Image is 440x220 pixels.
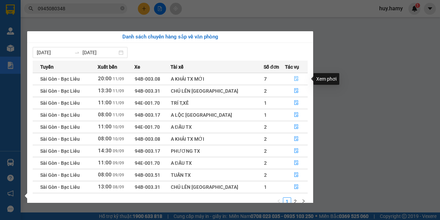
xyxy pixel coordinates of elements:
span: 09/09 [113,173,124,177]
div: Xem phơi [313,73,339,85]
li: 1 [283,197,291,206]
button: left [275,197,283,206]
span: 94B-003.17 [135,148,160,154]
span: 1 [264,184,267,190]
div: PHƯƠNG TX [171,147,263,155]
input: Đến ngày [82,49,117,56]
span: 09/09 [113,149,124,153]
span: file-done [294,100,299,106]
button: file-done [285,97,307,108]
div: Danh sách chuyến hàng sắp về văn phòng [33,33,308,41]
span: file-done [294,112,299,118]
span: Sài Gòn - Bạc Liêu [40,160,80,166]
button: file-done [285,121,307,132]
span: file-done [294,184,299,190]
span: 2 [264,172,267,178]
span: 10/09 [113,125,124,129]
span: 2 [264,124,267,130]
span: Sài Gòn - Bạc Liêu [40,184,80,190]
span: 13:00 [98,184,112,190]
span: Sài Gòn - Bạc Liêu [40,124,80,130]
span: file-done [294,88,299,94]
span: 94B-003.08 [135,136,160,142]
span: 20:00 [98,76,112,82]
div: TRÍ T,XẾ [171,99,263,107]
button: file-done [285,170,307,181]
span: Số đơn [264,63,279,71]
span: swap-right [74,50,80,55]
span: 11/09 [113,101,124,105]
li: Next Page [299,197,308,206]
span: 94B-003.31 [135,184,160,190]
span: 08:00 [98,172,112,178]
div: A ĐẤU TX [171,123,263,131]
span: right [301,199,306,203]
span: 14:30 [98,148,112,154]
span: 11/09 [113,113,124,117]
span: 08:00 [98,136,112,142]
a: 2 [291,198,299,205]
button: file-done [285,85,307,96]
button: file-done [285,146,307,157]
div: CHÚ LÊN [GEOGRAPHIC_DATA] [171,183,263,191]
span: 94E-001.70 [135,124,160,130]
span: to [74,50,80,55]
span: file-done [294,136,299,142]
div: CHÚ LÊN [GEOGRAPHIC_DATA] [171,87,263,95]
span: 94E-001.70 [135,160,160,166]
span: 2 [264,148,267,154]
span: 7 [264,76,267,82]
span: file-done [294,76,299,82]
span: 2 [264,88,267,94]
div: A ĐẤU TX [171,159,263,167]
div: A LỘC [GEOGRAPHIC_DATA] [171,111,263,119]
span: 11/09 [113,89,124,93]
span: 2 [264,136,267,142]
button: right [299,197,308,206]
span: 08:00 [98,112,112,118]
span: file-done [294,160,299,166]
span: 1 [264,112,267,118]
li: Previous Page [275,197,283,206]
span: 11/09 [113,77,124,81]
span: Tác vụ [285,63,299,71]
span: file-done [294,172,299,178]
span: 2 [264,160,267,166]
span: Xe [134,63,140,71]
span: Sài Gòn - Bạc Liêu [40,136,80,142]
div: TUẤN TX [171,171,263,179]
span: 11:00 [98,160,112,166]
span: Tuyến [40,63,54,71]
span: 94B-003.08 [135,76,160,82]
span: Tài xế [170,63,184,71]
span: 11:00 [98,124,112,130]
button: file-done [285,73,307,84]
button: file-done [285,182,307,193]
span: Sài Gòn - Bạc Liêu [40,172,80,178]
span: 10/09 [113,137,124,141]
span: 94B-003.17 [135,112,160,118]
button: file-done [285,158,307,169]
span: Sài Gòn - Bạc Liêu [40,76,80,82]
span: 1 [264,100,267,106]
span: Sài Gòn - Bạc Liêu [40,100,80,106]
span: 94B-003.31 [135,88,160,94]
button: file-done [285,134,307,144]
span: 94B-003.51 [135,172,160,178]
span: Xuất bến [98,63,117,71]
span: 94E-001.70 [135,100,160,106]
span: file-done [294,124,299,130]
span: 13:30 [98,88,112,94]
span: Sài Gòn - Bạc Liêu [40,148,80,154]
span: left [277,199,281,203]
input: Từ ngày [37,49,71,56]
div: A KHẢI TX MỚI [171,75,263,83]
span: 08/09 [113,185,124,189]
span: Sài Gòn - Bạc Liêu [40,88,80,94]
span: Sài Gòn - Bạc Liêu [40,112,80,118]
div: A KHẢI TX MỚI [171,135,263,143]
span: 11:00 [98,100,112,106]
span: file-done [294,148,299,154]
button: file-done [285,109,307,120]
